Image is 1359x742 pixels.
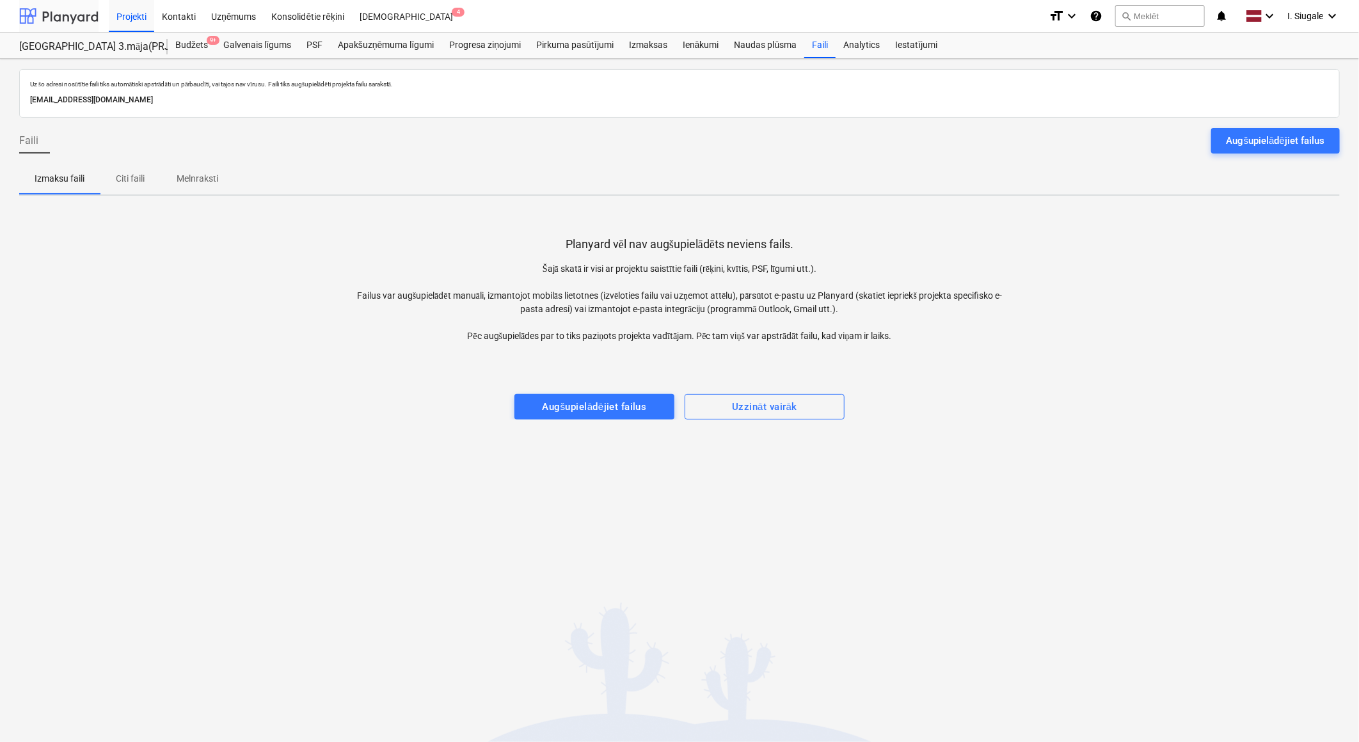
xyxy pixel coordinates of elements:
[514,394,674,420] button: Augšupielādējiet failus
[207,36,219,45] span: 9+
[1064,8,1079,24] i: keyboard_arrow_down
[1211,128,1340,154] button: Augšupielādējiet failus
[836,33,887,58] a: Analytics
[1215,8,1228,24] i: notifications
[35,172,84,185] p: Izmaksu faili
[168,33,216,58] a: Budžets9+
[1262,8,1277,24] i: keyboard_arrow_down
[566,237,793,252] p: Planyard vēl nav augšupielādēts neviens fails.
[19,133,38,148] span: Faili
[804,33,836,58] a: Faili
[1227,132,1324,149] div: Augšupielādējiet failus
[349,262,1010,343] p: Šajā skatā ir visi ar projektu saistītie faili (rēķini, kvītis, PSF, līgumi utt.). Failus var aug...
[685,394,845,420] button: Uzzināt vairāk
[1287,11,1323,21] span: I. Siugale
[675,33,727,58] a: Ienākumi
[727,33,805,58] a: Naudas plūsma
[299,33,330,58] a: PSF
[30,80,1329,88] p: Uz šo adresi nosūtītie faili tiks automātiski apstrādāti un pārbaudīti, vai tajos nav vīrusu. Fai...
[216,33,299,58] a: Galvenais līgums
[452,8,465,17] span: 4
[115,172,146,185] p: Citi faili
[177,172,218,185] p: Melnraksti
[542,399,646,415] div: Augšupielādējiet failus
[1090,8,1102,24] i: Zināšanu pamats
[1115,5,1205,27] button: Meklēt
[330,33,441,58] a: Apakšuzņēmuma līgumi
[528,33,621,58] a: Pirkuma pasūtījumi
[1049,8,1064,24] i: format_size
[1121,11,1131,21] span: search
[1295,681,1359,742] iframe: Chat Widget
[441,33,528,58] a: Progresa ziņojumi
[621,33,675,58] a: Izmaksas
[19,40,152,54] div: [GEOGRAPHIC_DATA] 3.māja(PRJ0002552) 2601767
[168,33,216,58] div: Budžets
[887,33,945,58] a: Iestatījumi
[1324,8,1340,24] i: keyboard_arrow_down
[30,93,1329,107] p: [EMAIL_ADDRESS][DOMAIN_NAME]
[732,399,797,415] div: Uzzināt vairāk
